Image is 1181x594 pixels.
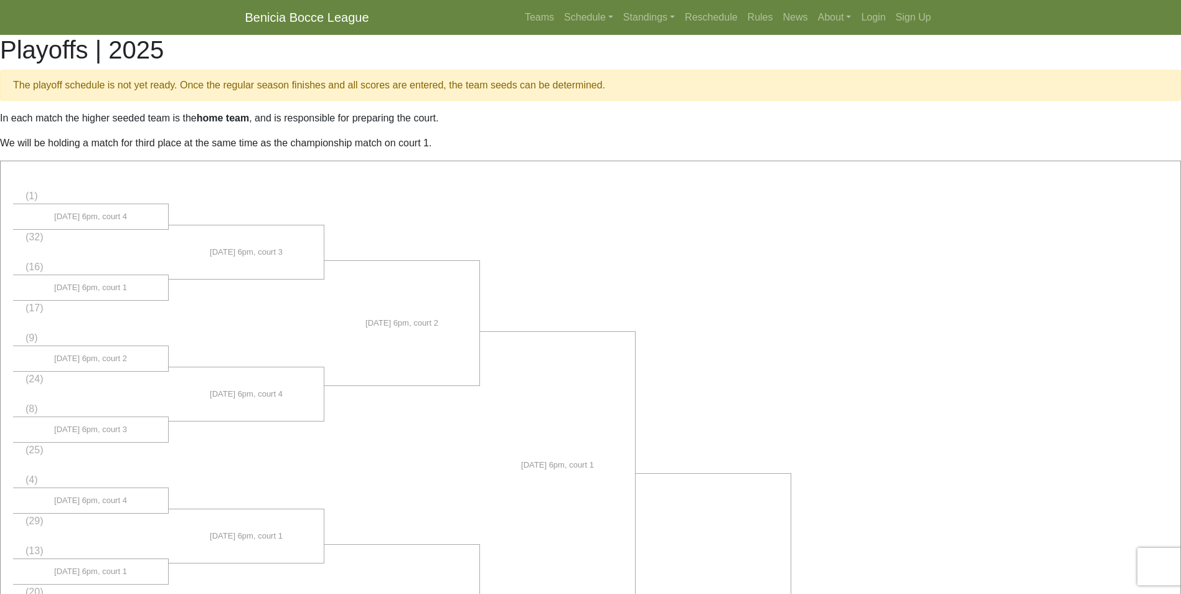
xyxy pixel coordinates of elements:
a: Reschedule [680,5,743,30]
span: [DATE] 6pm, court 1 [54,281,127,294]
span: (8) [26,403,38,414]
span: (32) [26,232,43,242]
a: Rules [743,5,778,30]
span: [DATE] 6pm, court 2 [54,352,127,365]
span: (25) [26,445,43,455]
span: (29) [26,516,43,526]
span: [DATE] 6pm, court 1 [54,565,127,578]
a: News [778,5,813,30]
a: Benicia Bocce League [245,5,369,30]
span: [DATE] 6pm, court 2 [365,317,438,329]
a: About [813,5,857,30]
a: Standings [618,5,680,30]
span: (1) [26,191,38,201]
span: (17) [26,303,43,313]
span: [DATE] 6pm, court 4 [54,210,127,223]
span: [DATE] 6pm, court 3 [210,246,283,258]
span: (9) [26,332,38,343]
span: [DATE] 6pm, court 3 [54,423,127,436]
strong: home team [197,113,249,123]
span: (16) [26,262,43,272]
span: [DATE] 6pm, court 4 [210,388,283,400]
a: Schedule [559,5,618,30]
span: (4) [26,474,38,485]
span: (13) [26,545,43,556]
span: (24) [26,374,43,384]
a: Sign Up [891,5,936,30]
span: [DATE] 6pm, court 1 [210,530,283,542]
a: Teams [520,5,559,30]
a: Login [856,5,890,30]
span: [DATE] 6pm, court 1 [521,459,594,471]
span: [DATE] 6pm, court 4 [54,494,127,507]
